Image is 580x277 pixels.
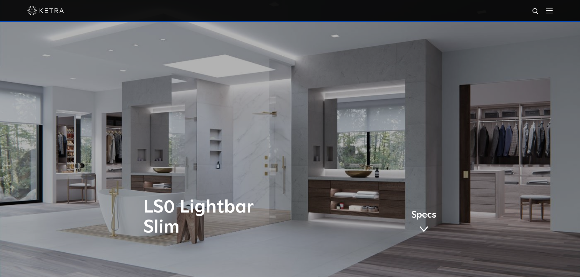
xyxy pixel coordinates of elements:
[27,6,64,15] img: ketra-logo-2019-white
[411,211,436,234] a: Specs
[143,197,315,237] h1: LS0 Lightbar Slim
[411,211,436,220] span: Specs
[532,8,540,15] img: search icon
[546,8,553,13] img: Hamburger%20Nav.svg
